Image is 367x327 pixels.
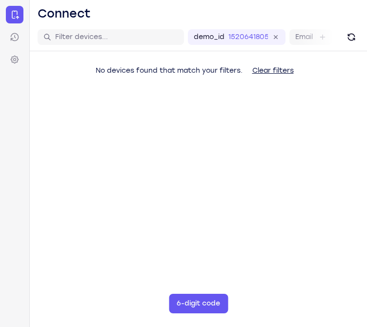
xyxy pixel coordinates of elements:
[245,61,302,81] button: Clear filters
[6,28,23,46] a: Sessions
[295,32,313,42] label: Email
[6,51,23,68] a: Settings
[344,29,359,45] button: Refresh
[55,32,178,42] input: Filter devices...
[169,294,228,313] button: 6-digit code
[96,66,243,75] span: No devices found that match your filters.
[38,6,91,21] h1: Connect
[194,32,224,42] label: demo_id
[6,6,23,23] a: Connect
